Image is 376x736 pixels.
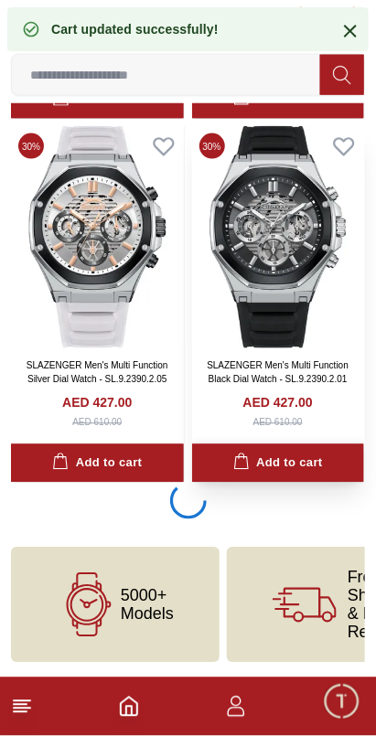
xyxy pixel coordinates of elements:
span: 30 % [18,133,44,159]
div: Add to cart [52,453,142,475]
div: Add to cart [233,453,323,475]
div: Cart updated successfully! [51,20,219,38]
a: SLAZENGER Men's Multi Function Silver Dial Watch - SL.9.2390.2.05 [27,361,168,385]
button: Add to cart [11,444,184,484]
a: Home [118,696,140,718]
button: Add to cart [192,444,365,484]
div: Chat Widget [322,682,362,722]
span: 5000+ Models [121,587,174,624]
h4: AED 427.00 [243,394,313,412]
div: AED 610.00 [253,416,303,430]
h4: AED 427.00 [62,394,132,412]
div: AED 610.00 [72,416,122,430]
span: 30 % [199,133,225,159]
img: SLAZENGER Men's Multi Function Silver Dial Watch - SL.9.2390.2.05 [11,126,184,348]
img: SLAZENGER Men's Multi Function Black Dial Watch - SL.9.2390.2.01 [192,126,365,348]
a: SLAZENGER Men's Multi Function Black Dial Watch - SL.9.2390.2.01 [207,361,349,385]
